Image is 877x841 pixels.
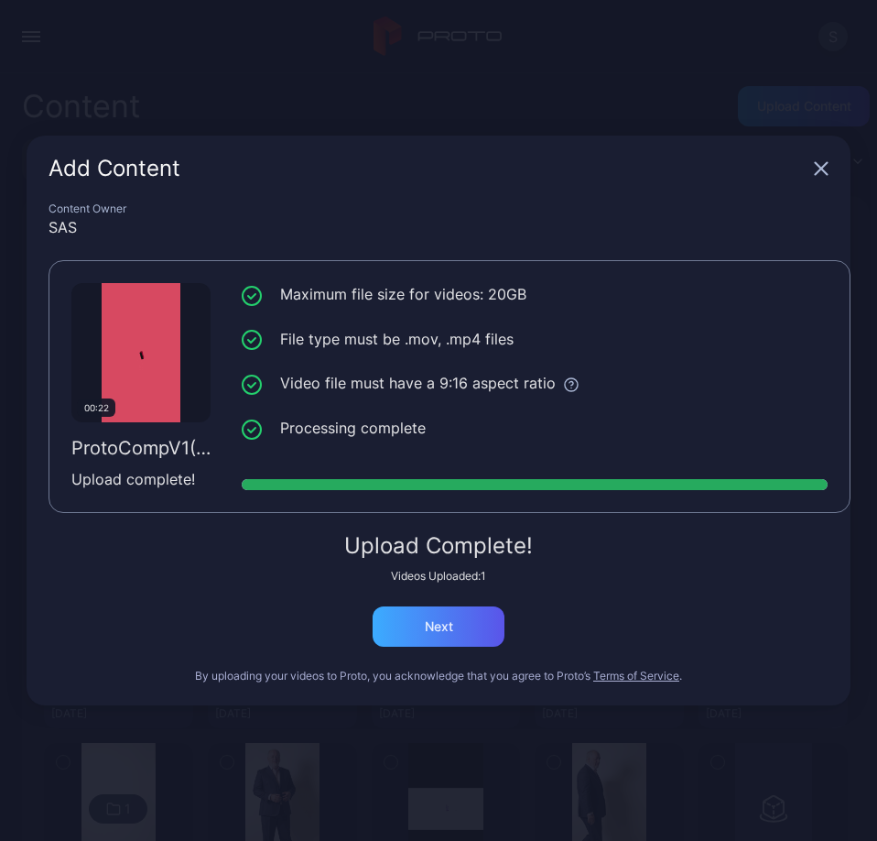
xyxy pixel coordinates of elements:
[242,417,828,440] li: Processing complete
[71,437,211,459] div: ProtoCompV1(1).mp4
[49,158,807,180] div: Add Content
[49,569,828,584] div: Videos Uploaded: 1
[71,468,211,490] div: Upload complete!
[49,669,828,683] div: By uploading your videos to Proto, you acknowledge that you agree to Proto’s .
[49,202,828,216] div: Content Owner
[242,283,828,306] li: Maximum file size for videos: 20GB
[593,669,679,683] button: Terms of Service
[425,619,453,634] div: Next
[373,606,504,647] button: Next
[242,328,828,351] li: File type must be .mov, .mp4 files
[77,399,115,417] div: 00:22
[49,216,828,238] div: SAS
[242,372,828,395] li: Video file must have a 9:16 aspect ratio
[49,535,828,557] div: Upload Complete!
